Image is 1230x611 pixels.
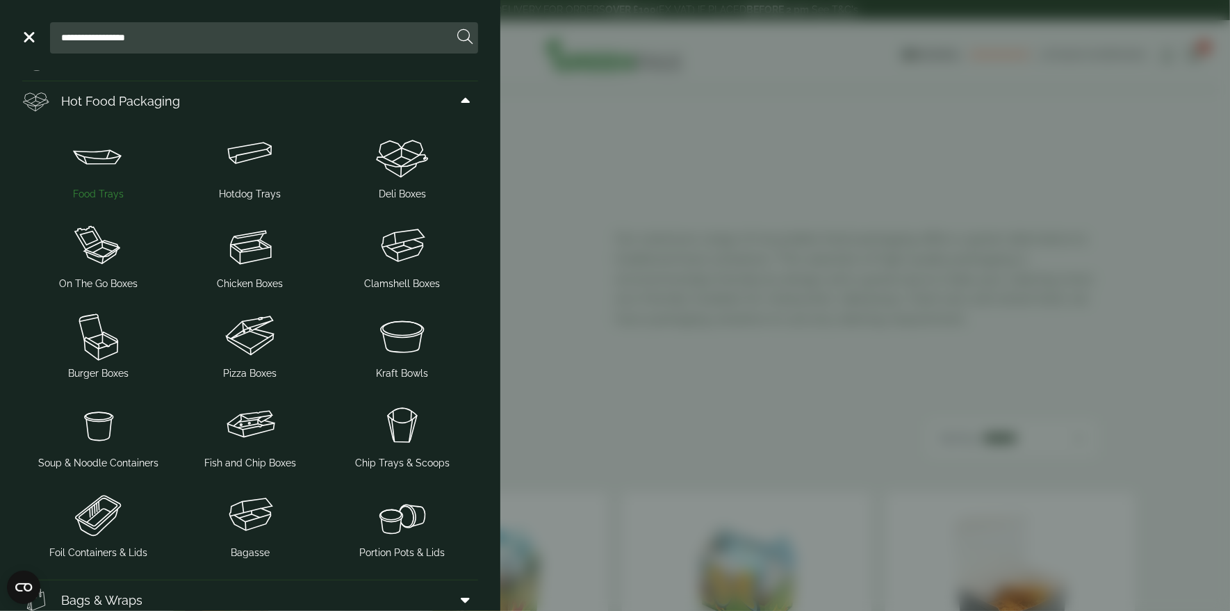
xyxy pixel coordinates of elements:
span: Hotdog Trays [219,187,281,202]
span: Food Trays [73,187,124,202]
span: Portion Pots & Lids [359,546,445,560]
img: Chip_tray.svg [331,398,473,453]
img: Pizza_boxes.svg [180,308,321,364]
span: Soup & Noodle Containers [38,456,158,471]
a: Foil Containers & Lids [28,484,169,563]
span: Bagasse [231,546,270,560]
span: Kraft Bowls [376,366,428,381]
span: Burger Boxes [68,366,129,381]
a: Deli Boxes [331,126,473,204]
span: Pizza Boxes [223,366,277,381]
span: Chicken Boxes [217,277,283,291]
span: On The Go Boxes [59,277,138,291]
a: Soup & Noodle Containers [28,395,169,473]
a: Hot Food Packaging [22,81,478,120]
span: Chip Trays & Scoops [355,456,450,471]
span: Bags & Wraps [61,591,142,610]
a: Chicken Boxes [180,215,321,294]
img: SoupNsalad_bowls.svg [331,308,473,364]
img: Foil_container.svg [28,487,169,543]
img: Chicken_box-1.svg [180,218,321,274]
a: Chip Trays & Scoops [331,395,473,473]
span: Hot Food Packaging [61,92,180,111]
a: Clamshell Boxes [331,215,473,294]
img: Burger_box.svg [28,308,169,364]
img: Food_tray.svg [28,129,169,184]
img: Clamshell_box.svg [331,218,473,274]
a: Portion Pots & Lids [331,484,473,563]
button: Open CMP widget [7,571,40,604]
a: Bagasse [180,484,321,563]
a: Burger Boxes [28,305,169,384]
a: On The Go Boxes [28,215,169,294]
img: Deli_box.svg [331,129,473,184]
img: Deli_box.svg [22,87,50,115]
span: Foil Containers & Lids [49,546,147,560]
a: Food Trays [28,126,169,204]
img: Hotdog_tray.svg [180,129,321,184]
img: OnTheGo_boxes.svg [28,218,169,274]
a: Fish and Chip Boxes [180,395,321,473]
img: Clamshell_box.svg [180,487,321,543]
span: Deli Boxes [379,187,426,202]
img: SoupNoodle_container.svg [28,398,169,453]
a: Hotdog Trays [180,126,321,204]
a: Pizza Boxes [180,305,321,384]
img: PortionPots.svg [331,487,473,543]
span: Fish and Chip Boxes [204,456,296,471]
img: FishNchip_box.svg [180,398,321,453]
span: Clamshell Boxes [364,277,440,291]
a: Kraft Bowls [331,305,473,384]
